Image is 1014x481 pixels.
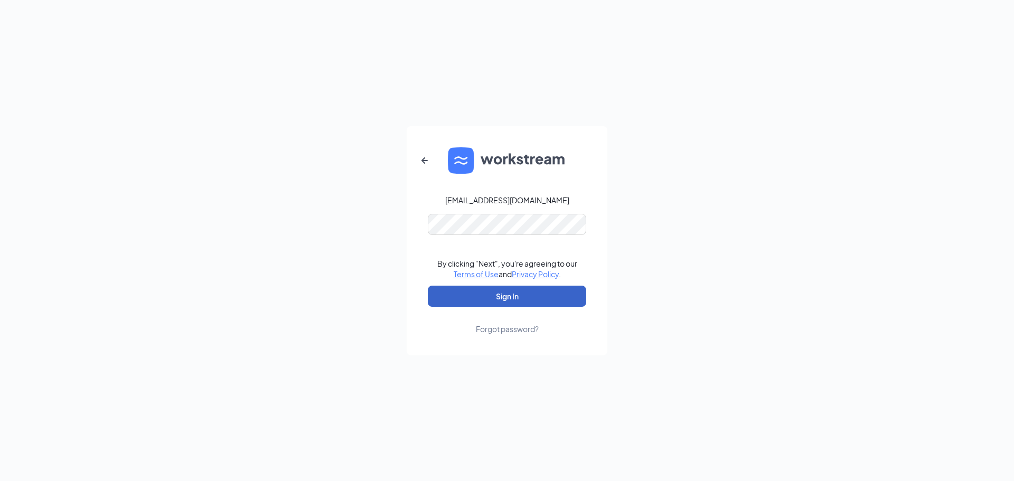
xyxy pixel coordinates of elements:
[476,324,539,334] div: Forgot password?
[445,195,569,205] div: [EMAIL_ADDRESS][DOMAIN_NAME]
[428,286,586,307] button: Sign In
[448,147,566,174] img: WS logo and Workstream text
[512,269,559,279] a: Privacy Policy
[454,269,499,279] a: Terms of Use
[476,307,539,334] a: Forgot password?
[437,258,577,279] div: By clicking "Next", you're agreeing to our and .
[418,154,431,167] svg: ArrowLeftNew
[412,148,437,173] button: ArrowLeftNew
